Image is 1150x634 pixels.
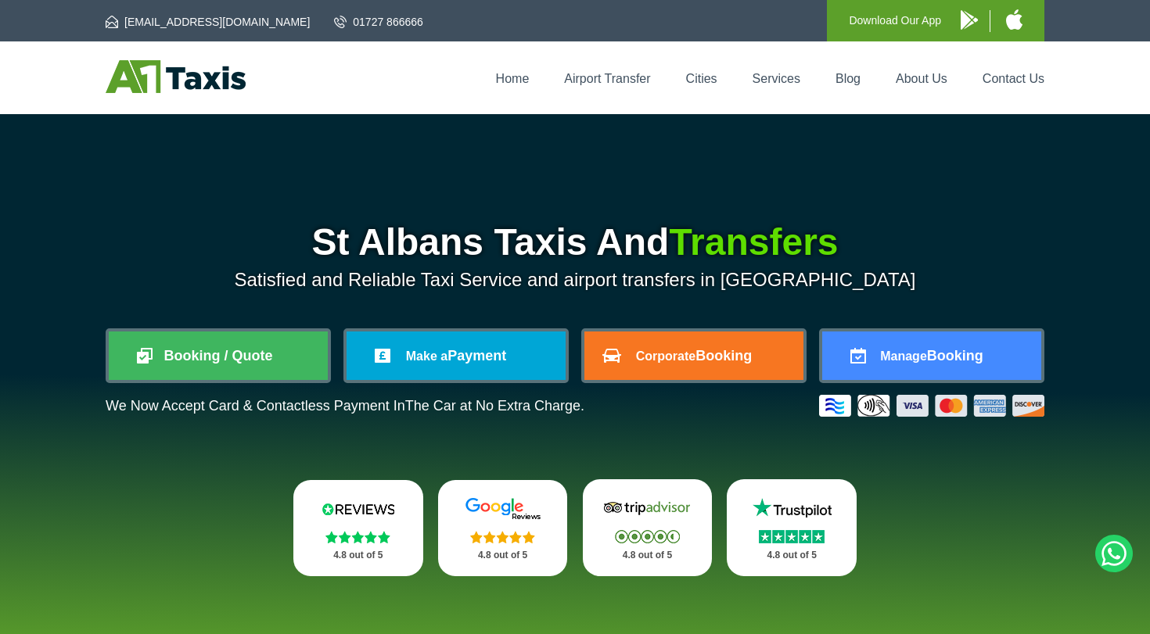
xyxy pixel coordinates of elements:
p: We Now Accept Card & Contactless Payment In [106,398,584,414]
a: Airport Transfer [564,72,650,85]
a: Reviews.io Stars 4.8 out of 5 [293,480,423,576]
a: Google Stars 4.8 out of 5 [438,480,568,576]
a: Contact Us [983,72,1044,85]
a: Home [496,72,530,85]
a: 01727 866666 [334,14,423,30]
span: Transfers [669,221,838,263]
img: Google [456,497,550,521]
img: Stars [470,531,535,543]
a: ManageBooking [822,331,1041,380]
a: [EMAIL_ADDRESS][DOMAIN_NAME] [106,14,310,30]
a: Services [753,72,800,85]
img: A1 Taxis iPhone App [1006,9,1022,30]
span: Make a [406,349,447,363]
img: Trustpilot [745,496,839,520]
a: Tripadvisor Stars 4.8 out of 5 [583,479,713,576]
p: 4.8 out of 5 [744,546,839,565]
img: A1 Taxis Android App [961,10,978,30]
a: Trustpilot Stars 4.8 out of 5 [727,479,857,576]
span: Corporate [636,349,695,363]
p: Satisfied and Reliable Taxi Service and airport transfers in [GEOGRAPHIC_DATA] [106,269,1044,291]
p: 4.8 out of 5 [311,546,406,565]
a: Blog [836,72,861,85]
span: Manage [880,349,927,363]
img: Credit And Debit Cards [819,395,1044,417]
h1: St Albans Taxis And [106,224,1044,261]
a: CorporateBooking [584,331,803,380]
img: A1 Taxis St Albans LTD [106,60,246,93]
a: Booking / Quote [109,331,328,380]
a: About Us [896,72,947,85]
img: Stars [759,530,825,543]
img: Stars [615,530,680,543]
img: Reviews.io [311,497,405,521]
img: Stars [325,531,390,543]
p: Download Our App [849,11,941,30]
p: 4.8 out of 5 [600,546,695,565]
a: Cities [686,72,717,85]
a: Make aPayment [347,331,566,380]
p: 4.8 out of 5 [455,546,551,565]
span: The Car at No Extra Charge. [405,398,584,414]
img: Tripadvisor [600,496,694,520]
